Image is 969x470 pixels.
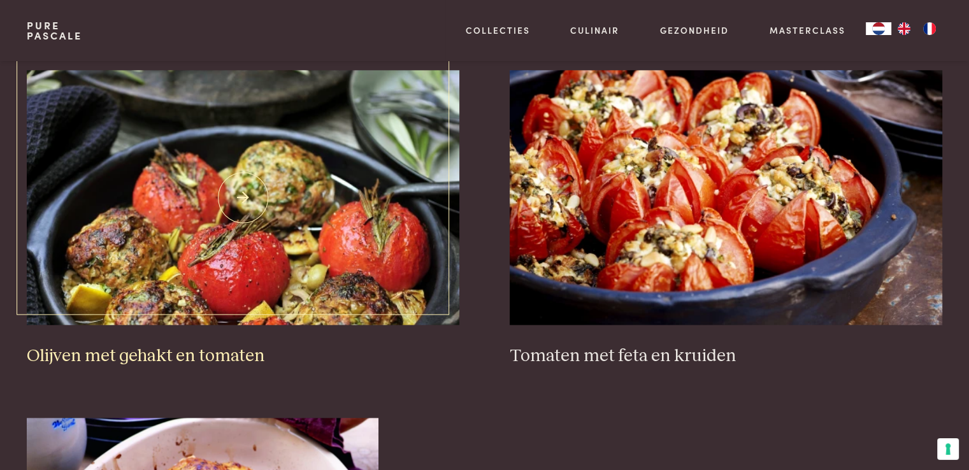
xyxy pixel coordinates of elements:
[891,22,917,35] a: EN
[770,24,845,37] a: Masterclass
[866,22,942,35] aside: Language selected: Nederlands
[891,22,942,35] ul: Language list
[510,345,942,367] h3: Tomaten met feta en kruiden
[510,70,942,367] a: Tomaten met feta en kruiden Tomaten met feta en kruiden
[510,70,942,325] img: Tomaten met feta en kruiden
[466,24,530,37] a: Collecties
[27,20,82,41] a: PurePascale
[27,70,459,367] a: Olijven met gehakt en tomaten Olijven met gehakt en tomaten
[937,438,959,460] button: Uw voorkeuren voor toestemming voor trackingtechnologieën
[570,24,619,37] a: Culinair
[27,345,459,367] h3: Olijven met gehakt en tomaten
[866,22,891,35] div: Language
[660,24,729,37] a: Gezondheid
[917,22,942,35] a: FR
[27,70,459,325] img: Olijven met gehakt en tomaten
[866,22,891,35] a: NL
